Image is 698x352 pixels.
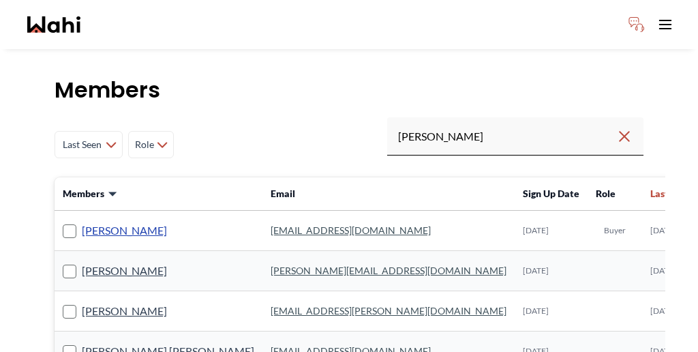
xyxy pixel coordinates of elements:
[515,211,588,251] td: [DATE]
[604,225,626,236] span: Buyer
[515,251,588,291] td: [DATE]
[523,188,579,199] span: Sign Up Date
[652,11,679,38] button: Toggle open navigation menu
[82,262,167,280] a: [PERSON_NAME]
[27,16,80,33] a: Wahi homepage
[63,187,104,201] span: Members
[271,188,295,199] span: Email
[616,124,633,149] button: Clear search
[134,132,154,157] span: Role
[271,265,506,276] a: [PERSON_NAME][EMAIL_ADDRESS][DOMAIN_NAME]
[82,302,167,320] a: [PERSON_NAME]
[271,224,431,236] a: [EMAIL_ADDRESS][DOMAIN_NAME]
[61,132,103,157] span: Last Seen
[63,187,118,201] button: Members
[596,188,616,199] span: Role
[650,187,693,201] span: Last Seen
[271,305,506,317] a: [EMAIL_ADDRESS][PERSON_NAME][DOMAIN_NAME]
[398,124,616,149] input: Search input
[515,291,588,332] td: [DATE]
[55,76,643,104] h1: Members
[82,222,167,239] a: [PERSON_NAME]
